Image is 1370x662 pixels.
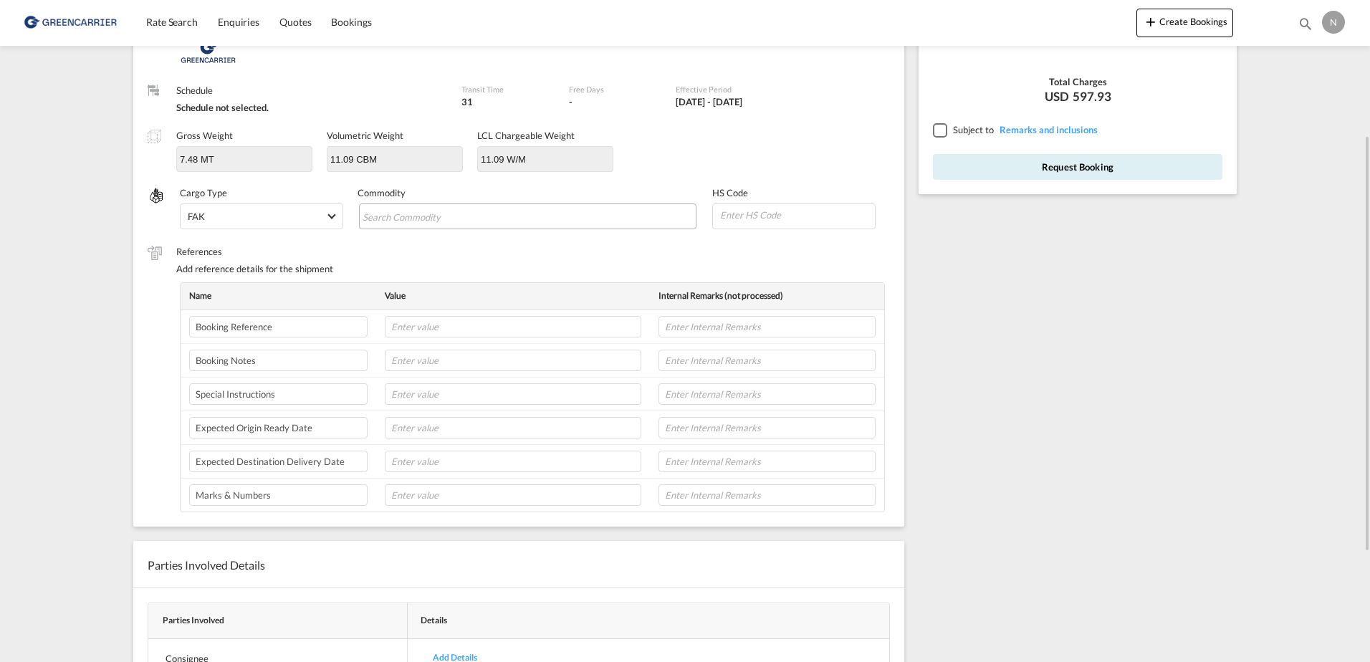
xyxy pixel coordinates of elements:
span: Rate Search [146,16,198,28]
label: Volumetric Weight [327,130,403,141]
div: Details [413,615,872,627]
label: Commodity [358,186,699,199]
div: N [1322,11,1345,34]
div: FAK [188,211,205,222]
th: Internal Remarks (not processed) [650,283,884,310]
input: Enter label [189,484,368,506]
input: Search Commodity [363,206,494,229]
label: Effective Period [676,84,804,95]
div: Parties Involved [163,615,401,627]
button: icon-plus 400-fgCreate Bookings [1136,9,1233,37]
label: Free Days [569,84,661,95]
label: Gross Weight [176,130,233,141]
label: References [176,245,890,258]
input: Enter value [385,484,641,506]
button: Request Booking [933,154,1222,180]
span: 597.93 [1073,88,1111,105]
md-chips-wrap: Chips container with autocompletion. Enter the text area, type text to search, and then use the u... [359,203,697,229]
label: Schedule [176,84,447,97]
label: HS Code [712,186,876,199]
input: Enter Internal Remarks [658,350,876,371]
span: Subject to [953,124,994,135]
img: b0b18ec08afe11efb1d4932555f5f09d.png [21,6,118,39]
span: Parties Involved Details [148,558,265,572]
input: Enter value [385,383,641,405]
img: Greencarrier Consolidators [176,34,240,69]
input: Enter Internal Remarks [658,383,876,405]
div: Greencarrier Consolidators [176,34,447,69]
span: Bookings [331,16,371,28]
input: Enter Internal Remarks [658,451,876,472]
input: Enter value [385,417,641,438]
input: Enter label [189,350,368,371]
input: Enter value [385,451,641,472]
div: Add reference details for the shipment [176,262,890,275]
div: USD [933,88,1222,105]
input: Enter Internal Remarks [658,484,876,506]
input: Enter HS Code [719,204,875,226]
input: Enter Internal Remarks [658,417,876,438]
input: Enter value [385,316,641,337]
div: icon-magnify [1298,16,1313,37]
input: Enter label [189,417,368,438]
md-icon: icon-plus 400-fg [1142,13,1159,30]
th: Value [376,283,650,310]
div: Total Charges [933,75,1222,88]
label: Transit Time [461,84,554,95]
md-select: Select Cargo type: FAK [180,203,343,229]
label: LCL Chargeable Weight [477,130,575,141]
span: REMARKSINCLUSIONS [996,124,1098,135]
div: 31 [461,95,554,108]
input: Enter label [189,451,368,472]
div: - [569,95,573,108]
span: Enquiries [218,16,259,28]
input: Enter label [189,316,368,337]
div: 01 Jul 2025 - 30 Sep 2025 [676,95,742,108]
input: Enter label [189,383,368,405]
input: Enter value [385,350,641,371]
md-icon: icon-magnify [1298,16,1313,32]
th: Name [181,283,376,310]
input: Enter Internal Remarks [658,316,876,337]
label: Cargo Type [180,186,343,199]
div: Schedule not selected. [176,101,447,114]
span: Quotes [279,16,311,28]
